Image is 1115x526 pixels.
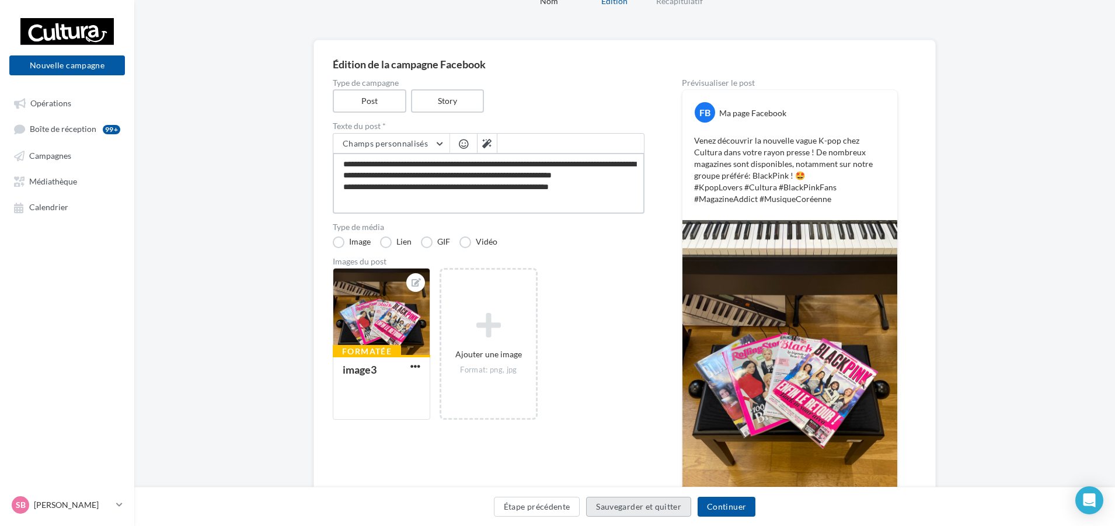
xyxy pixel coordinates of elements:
div: Images du post [333,257,644,266]
label: Image [333,236,371,248]
div: Ma page Facebook [719,107,786,119]
a: Boîte de réception99+ [7,118,127,140]
div: Open Intercom Messenger [1075,486,1103,514]
label: Type de campagne [333,79,644,87]
button: Champs personnalisés [333,134,450,154]
label: Lien [380,236,412,248]
span: Campagnes [29,151,71,161]
div: Prévisualiser le post [682,79,898,87]
div: Formatée [333,345,401,358]
div: Édition de la campagne Facebook [333,59,917,69]
span: Champs personnalisés [343,138,428,148]
a: Campagnes [7,145,127,166]
label: Texte du post * [333,122,644,130]
span: Boîte de réception [30,124,96,134]
p: Venez découvrir la nouvelle vague K-pop chez Cultura dans votre rayon presse ! De nombreux magazi... [694,135,886,205]
button: Continuer [698,497,755,517]
div: 99+ [103,125,120,134]
span: Calendrier [29,203,68,213]
span: SB [16,499,26,511]
span: Médiathèque [29,176,77,186]
label: Type de média [333,223,644,231]
a: Médiathèque [7,170,127,191]
button: Sauvegarder et quitter [586,497,691,517]
label: Post [333,89,406,113]
p: [PERSON_NAME] [34,499,111,511]
a: Opérations [7,92,127,113]
button: Nouvelle campagne [9,55,125,75]
div: image3 [343,363,377,376]
a: Calendrier [7,196,127,217]
label: GIF [421,236,450,248]
a: SB [PERSON_NAME] [9,494,125,516]
span: Opérations [30,98,71,108]
label: Vidéo [459,236,497,248]
div: FB [695,102,715,123]
button: Étape précédente [494,497,580,517]
label: Story [411,89,485,113]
